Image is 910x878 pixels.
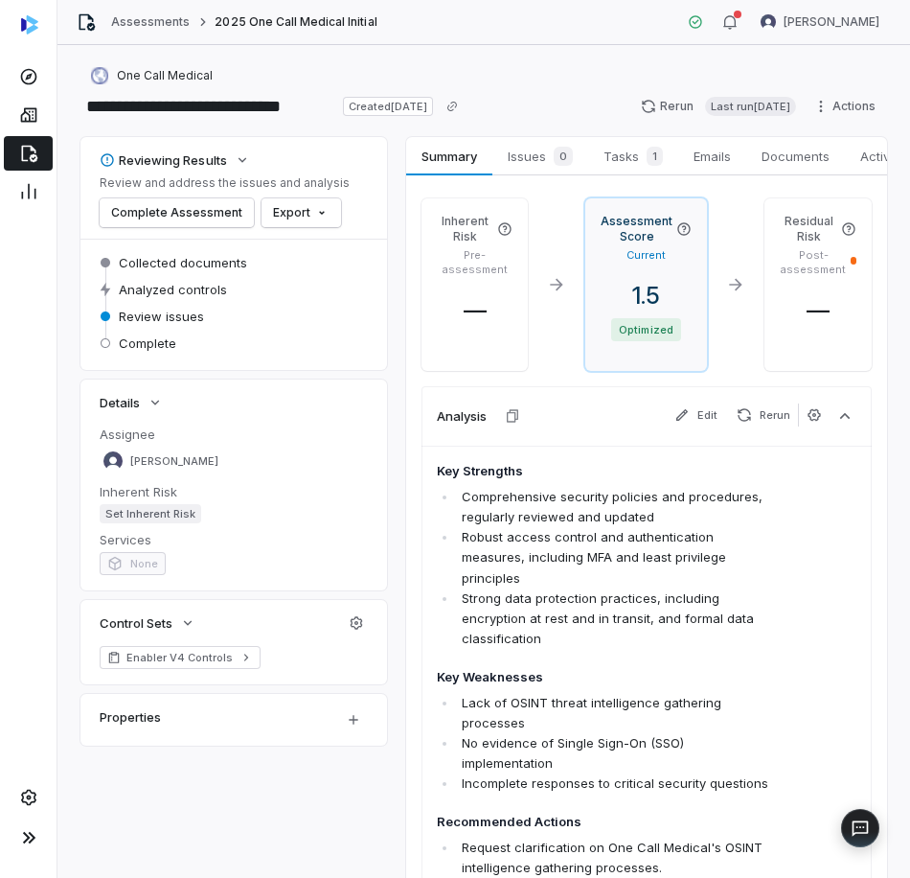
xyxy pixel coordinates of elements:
button: https://onecallcm.com/One Call Medical [84,58,218,93]
h4: Assessment Score [601,214,672,244]
a: Enabler V4 Controls [100,646,261,669]
span: Collected documents [119,254,247,271]
button: Edit [667,404,725,427]
h4: Recommended Actions [437,813,772,832]
h3: Analysis [437,407,487,425]
button: Actions [808,92,887,121]
button: RerunLast run[DATE] [629,92,808,121]
span: One Call Medical [117,68,213,83]
a: Assessments [111,14,190,30]
span: [PERSON_NAME] [130,454,218,469]
span: Emails [686,144,739,169]
button: Kourtney Shields avatar[PERSON_NAME] [749,8,891,36]
dt: Services [100,531,368,548]
span: Created [DATE] [343,97,433,116]
span: Control Sets [100,614,172,632]
span: [PERSON_NAME] [784,14,879,30]
button: Complete Assessment [100,198,254,227]
button: Rerun [729,404,798,427]
span: Set Inherent Risk [100,504,201,523]
li: Comprehensive security policies and procedures, regularly reviewed and updated [457,487,772,527]
img: Kourtney Shields avatar [103,451,123,471]
span: 1 [647,147,663,166]
button: Control Sets [94,606,201,640]
button: Export [262,198,341,227]
span: 2025 One Call Medical Initial [215,14,376,30]
button: Copy link [435,89,469,124]
h4: Residual Risk [780,214,837,244]
span: Issues [500,143,580,170]
button: Details [94,385,169,420]
li: No evidence of Single Sign-On (SSO) implementation [457,733,772,774]
span: Enabler V4 Controls [126,650,234,665]
p: Current [626,248,666,263]
span: Details [100,394,140,411]
span: — [791,296,845,324]
h4: Inherent Risk [437,214,493,244]
span: 0 [554,147,573,166]
p: Pre-assessment [437,248,512,277]
p: Review and address the issues and analysis [100,175,350,191]
li: Lack of OSINT threat intelligence gathering processes [457,693,772,733]
span: 1.5 [617,282,675,310]
li: Incomplete responses to critical security questions [457,774,772,794]
dt: Inherent Risk [100,483,368,500]
span: Optimized [611,318,680,341]
li: Robust access control and authentication measures, including MFA and least privilege principles [457,527,772,588]
img: Kourtney Shields avatar [761,14,776,30]
span: Review issues [119,308,204,325]
li: Strong data protection practices, including encryption at rest and in transit, and formal data cl... [457,589,772,649]
dt: Assignee [100,426,368,443]
span: Analyzed controls [119,281,227,298]
span: Last run [DATE] [705,97,796,116]
img: svg%3e [21,15,38,35]
h4: Key Strengths [437,462,772,481]
span: Complete [119,335,176,352]
button: Reviewing Results [94,143,256,177]
li: Request clarification on One Call Medical's OSINT intelligence gathering processes. [457,838,772,878]
div: Reviewing Results [100,151,227,169]
h4: Key Weaknesses [437,668,772,687]
span: Summary [414,144,484,169]
span: Documents [754,144,837,169]
span: — [448,296,502,324]
span: Tasks [596,143,671,170]
p: Post-assessment [780,248,847,277]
